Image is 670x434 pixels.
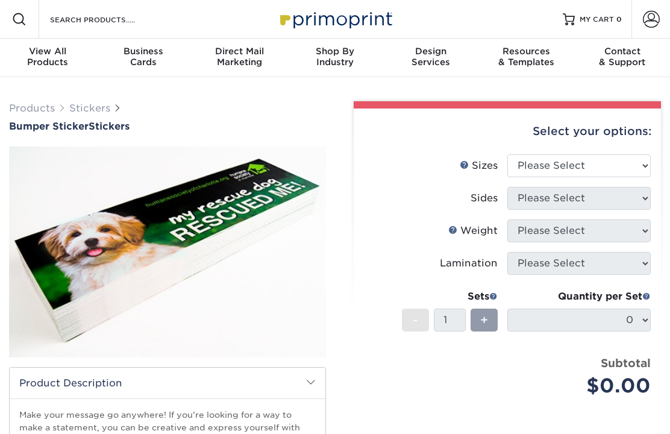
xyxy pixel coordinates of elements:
[480,311,488,329] span: +
[49,12,166,27] input: SEARCH PRODUCTS.....
[287,39,383,77] a: Shop ByIndustry
[413,311,418,329] span: -
[574,46,670,57] span: Contact
[363,108,651,154] div: Select your options:
[440,256,498,271] div: Lamination
[478,46,574,68] div: & Templates
[9,121,326,132] a: Bumper StickerStickers
[10,368,325,398] h2: Product Description
[9,142,326,362] img: Bumper Sticker 01
[383,46,478,57] span: Design
[9,121,89,132] span: Bumper Sticker
[478,39,574,77] a: Resources& Templates
[507,289,651,304] div: Quantity per Set
[96,46,192,57] span: Business
[478,46,574,57] span: Resources
[192,46,287,68] div: Marketing
[9,102,55,114] a: Products
[616,15,622,24] span: 0
[574,46,670,68] div: & Support
[9,121,326,132] h1: Stickers
[471,191,498,206] div: Sides
[460,159,498,173] div: Sizes
[287,46,383,57] span: Shop By
[192,46,287,57] span: Direct Mail
[383,39,478,77] a: DesignServices
[96,39,192,77] a: BusinessCards
[574,39,670,77] a: Contact& Support
[516,371,651,400] div: $0.00
[580,14,614,25] span: MY CART
[383,46,478,68] div: Services
[287,46,383,68] div: Industry
[69,102,110,114] a: Stickers
[448,224,498,238] div: Weight
[601,356,651,370] strong: Subtotal
[402,289,498,304] div: Sets
[96,46,192,68] div: Cards
[192,39,287,77] a: Direct MailMarketing
[275,6,395,32] img: Primoprint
